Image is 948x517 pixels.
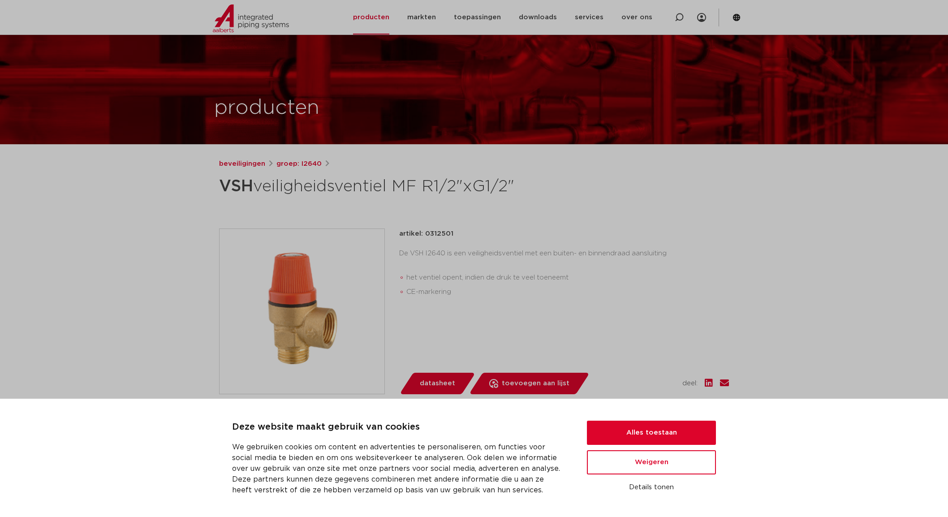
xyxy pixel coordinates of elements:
a: groep: I2640 [276,159,322,169]
p: Deze website maakt gebruik van cookies [232,420,565,435]
h1: veiligheidsventiel MF R1/2"xG1/2" [219,173,556,200]
button: Alles toestaan [587,421,716,445]
div: De VSH I2640 is een veiligheidsventiel met een buiten- en binnendraad aansluiting [399,246,729,303]
a: datasheet [399,373,475,394]
button: Weigeren [587,450,716,474]
span: deel: [682,378,698,389]
span: datasheet [420,376,455,391]
p: artikel: 0312501 [399,228,453,239]
li: CE-markering [406,285,729,299]
img: Product Image for VSH veiligheidsventiel MF R1/2"xG1/2" [220,229,384,394]
strong: VSH [219,178,253,194]
span: toevoegen aan lijst [502,376,569,391]
p: We gebruiken cookies om content en advertenties te personaliseren, om functies voor social media ... [232,442,565,495]
a: beveiligingen [219,159,265,169]
h1: producten [214,94,319,122]
li: het ventiel opent, indien de druk te veel toeneemt [406,271,729,285]
button: Details tonen [587,480,716,495]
